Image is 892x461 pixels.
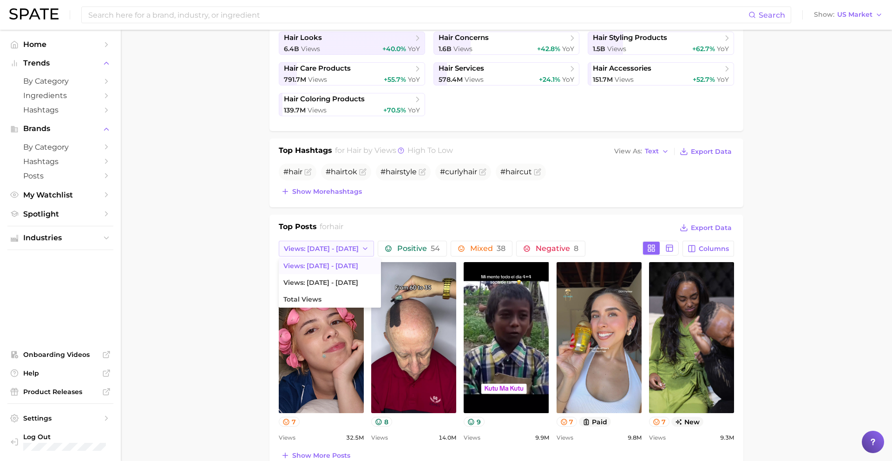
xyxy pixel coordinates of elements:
button: Views: [DATE] - [DATE] [279,241,374,257]
span: 38 [497,244,505,253]
span: Product Releases [23,388,98,396]
button: Flag as miscategorized or irrelevant [479,168,486,176]
span: # tok [326,167,357,176]
span: Views [279,432,295,443]
span: Columns [699,245,729,253]
span: 1.6b [439,45,452,53]
h1: Top Posts [279,221,317,235]
span: Export Data [691,148,732,156]
span: Views [453,45,472,53]
button: Industries [7,231,113,245]
button: Export Data [677,145,734,158]
button: Trends [7,56,113,70]
span: +24.1% [539,75,560,84]
span: Help [23,369,98,377]
span: 9.3m [720,432,734,443]
span: Log Out [23,433,106,441]
a: Hashtags [7,154,113,169]
span: YoY [562,45,574,53]
span: +62.7% [692,45,715,53]
span: My Watchlist [23,191,98,199]
span: hair [289,167,302,176]
button: View AsText [612,145,671,158]
span: hair services [439,64,484,73]
span: 6.4b [284,45,299,53]
span: 791.7m [284,75,306,84]
span: Views [607,45,626,53]
span: Views [464,432,480,443]
button: Flag as miscategorized or irrelevant [304,168,312,176]
span: Onboarding Videos [23,350,98,359]
span: Search [759,11,785,20]
span: Total Views [283,296,321,303]
a: hair care products791.7m Views+55.7% YoY [279,62,425,86]
ul: Views: [DATE] - [DATE] [279,257,381,308]
button: ShowUS Market [812,9,885,21]
a: hair concerns1.6b Views+42.8% YoY [433,32,580,55]
span: hair care products [284,64,351,73]
span: Views [615,75,634,84]
span: +42.8% [537,45,560,53]
span: Trends [23,59,98,67]
button: Show morehashtags [279,185,364,198]
span: hair [505,167,519,176]
span: hair styling products [593,33,667,42]
span: YoY [562,75,574,84]
button: paid [579,417,611,427]
span: Views: [DATE] - [DATE] [283,279,358,287]
a: Onboarding Videos [7,348,113,362]
span: Views: [DATE] - [DATE] [284,245,359,253]
a: hair styling products1.5b Views+62.7% YoY [588,32,734,55]
span: 54 [431,244,440,253]
span: Text [645,149,659,154]
span: Views [308,106,327,114]
a: Home [7,37,113,52]
a: Ingredients [7,88,113,103]
span: Views [557,432,573,443]
a: hair accessories151.7m Views+52.7% YoY [588,62,734,86]
span: View As [614,149,642,154]
span: Mixed [470,245,505,252]
a: hair services578.4m Views+24.1% YoY [433,62,580,86]
button: Flag as miscategorized or irrelevant [534,168,541,176]
span: Settings [23,414,98,422]
span: Show more posts [292,452,350,460]
span: Show more hashtags [292,188,362,196]
span: +55.7% [384,75,406,84]
span: 139.7m [284,106,306,114]
span: +52.7% [693,75,715,84]
span: Negative [536,245,578,252]
span: Spotlight [23,210,98,218]
span: Export Data [691,224,732,232]
span: 578.4m [439,75,463,84]
span: 32.5m [346,432,364,443]
span: hair [331,167,345,176]
span: hair [329,222,343,231]
span: hair [347,146,361,155]
button: Flag as miscategorized or irrelevant [419,168,426,176]
span: hair [386,167,400,176]
span: high to low [407,146,453,155]
span: +40.0% [382,45,406,53]
a: Settings [7,411,113,425]
img: SPATE [9,8,59,20]
span: 9.9m [535,432,549,443]
span: by Category [23,77,98,86]
span: hair coloring products [284,95,365,104]
span: # style [380,167,417,176]
span: # cut [500,167,532,176]
span: hair [463,167,477,176]
a: Help [7,366,113,380]
span: Views [301,45,320,53]
button: 7 [649,417,670,427]
span: 151.7m [593,75,613,84]
a: by Category [7,140,113,154]
span: hair looks [284,33,322,42]
h1: Top Hashtags [279,145,332,158]
span: Positive [397,245,440,252]
span: Views [465,75,484,84]
button: 7 [557,417,577,427]
a: Product Releases [7,385,113,399]
h2: for [320,221,343,235]
span: +70.5% [383,106,406,114]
